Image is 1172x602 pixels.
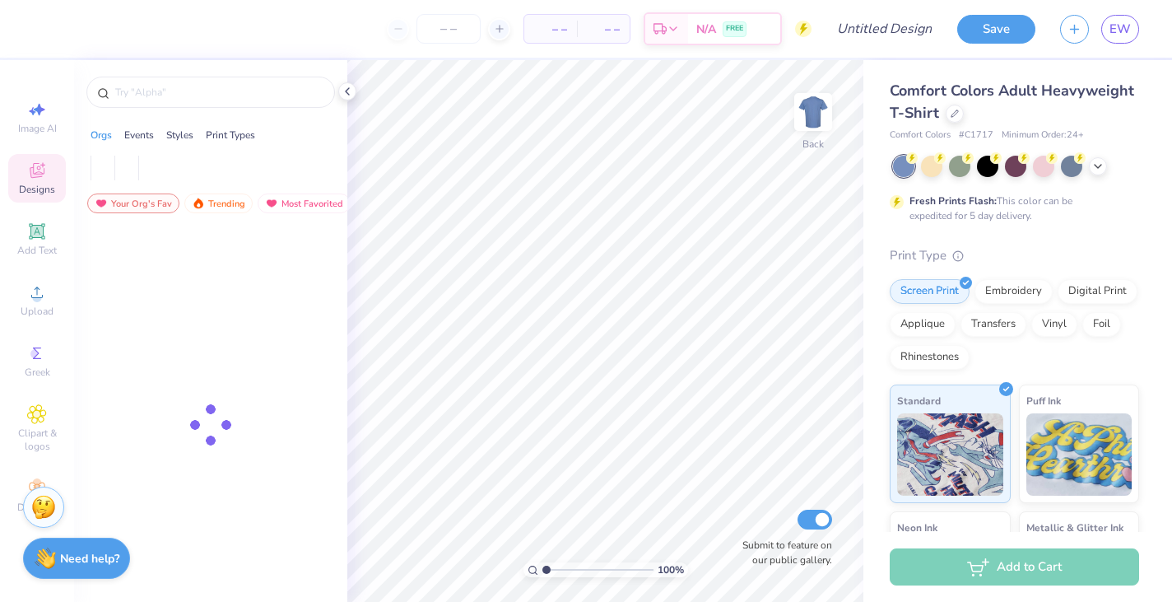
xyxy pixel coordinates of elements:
[909,194,1112,223] div: This color can be expedited for 5 day delivery.
[25,366,50,379] span: Greek
[1002,128,1084,142] span: Minimum Order: 24 +
[890,345,970,370] div: Rhinestones
[897,413,1003,496] img: Standard
[824,12,945,45] input: Untitled Design
[890,246,1139,265] div: Print Type
[696,21,716,38] span: N/A
[17,244,57,257] span: Add Text
[890,128,951,142] span: Comfort Colors
[258,194,351,213] div: Most Favorited
[909,194,997,208] strong: Fresh Prints Flash:
[8,427,66,453] span: Clipart & logos
[726,23,743,35] span: FREE
[184,194,253,213] div: Trending
[890,279,970,304] div: Screen Print
[166,128,193,142] div: Styles
[265,198,278,209] img: most_fav.gif
[91,128,112,142] div: Orgs
[960,312,1026,337] div: Transfers
[60,551,119,567] strong: Need help?
[890,312,956,337] div: Applique
[802,137,824,152] div: Back
[897,392,941,409] span: Standard
[206,128,255,142] div: Print Types
[17,501,57,514] span: Decorate
[797,96,830,128] img: Back
[1058,279,1137,304] div: Digital Print
[1031,312,1077,337] div: Vinyl
[534,21,567,38] span: – –
[95,198,108,209] img: most_fav.gif
[587,21,620,38] span: – –
[1026,392,1061,409] span: Puff Ink
[1109,20,1131,39] span: EW
[1026,413,1132,496] img: Puff Ink
[959,128,993,142] span: # C1717
[733,538,832,567] label: Submit to feature on our public gallery.
[87,194,179,213] div: Your Org's Fav
[1026,519,1123,536] span: Metallic & Glitter Ink
[18,122,57,135] span: Image AI
[19,183,55,196] span: Designs
[957,15,1035,44] button: Save
[1082,312,1121,337] div: Foil
[974,279,1053,304] div: Embroidery
[416,14,481,44] input: – –
[890,81,1134,123] span: Comfort Colors Adult Heavyweight T-Shirt
[658,562,684,577] span: 100 %
[192,198,205,209] img: trending.gif
[1101,15,1139,44] a: EW
[124,128,154,142] div: Events
[897,519,937,536] span: Neon Ink
[114,84,324,100] input: Try "Alpha"
[21,305,53,318] span: Upload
